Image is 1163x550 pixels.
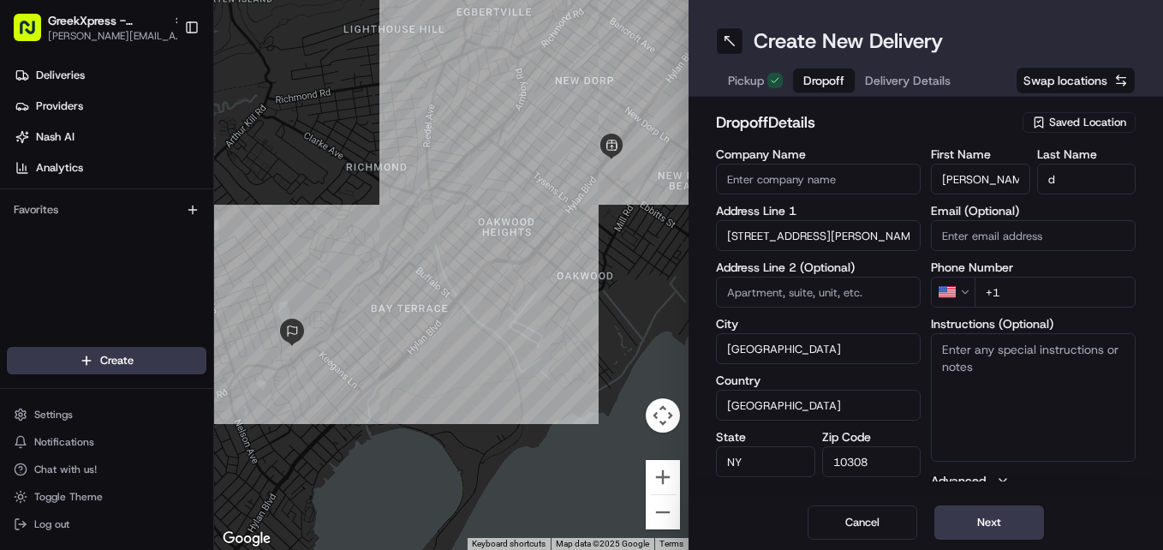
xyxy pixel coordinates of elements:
[218,528,275,550] a: Open this area in Google Maps (opens a new window)
[34,408,73,421] span: Settings
[34,463,97,476] span: Chat with us!
[1023,72,1107,89] span: Swap locations
[7,485,206,509] button: Toggle Theme
[53,266,125,279] span: Regen Pajulas
[1023,111,1136,135] button: Saved Location
[822,431,921,443] label: Zip Code
[472,538,546,550] button: Keyboard shortcuts
[931,148,1030,160] label: First Name
[17,338,31,352] div: 📗
[716,148,921,160] label: Company Name
[48,29,185,43] button: [PERSON_NAME][EMAIL_ADDRESS][DOMAIN_NAME]
[822,446,921,477] input: Enter zip code
[10,330,138,361] a: 📗Knowledge Base
[58,164,281,181] div: Start new chat
[34,266,48,280] img: 1736555255976-a54dd68f-1ca7-489b-9aae-adbdc363a1c4
[808,505,917,540] button: Cancel
[138,330,282,361] a: 💻API Documentation
[34,435,94,449] span: Notifications
[17,17,51,51] img: Nash
[7,93,213,120] a: Providers
[36,99,83,114] span: Providers
[716,431,815,443] label: State
[934,505,1044,540] button: Next
[716,333,921,364] input: Enter city
[34,337,131,354] span: Knowledge Base
[34,517,69,531] span: Log out
[291,169,312,189] button: Start new chat
[716,318,921,330] label: City
[1049,115,1126,130] span: Saved Location
[7,123,213,151] a: Nash AI
[646,495,680,529] button: Zoom out
[58,181,217,194] div: We're available if you need us!
[45,111,283,129] input: Clear
[1016,67,1136,94] button: Swap locations
[36,160,83,176] span: Analytics
[716,277,921,308] input: Apartment, suite, unit, etc.
[48,12,166,29] button: GreekXpress - [GEOGRAPHIC_DATA]
[716,261,921,273] label: Address Line 2 (Optional)
[716,164,921,194] input: Enter company name
[931,261,1136,273] label: Phone Number
[931,164,1030,194] input: Enter first name
[36,129,75,145] span: Nash AI
[646,460,680,494] button: Zoom in
[716,390,921,421] input: Enter country
[100,353,134,368] span: Create
[17,223,115,236] div: Past conversations
[170,379,207,392] span: Pylon
[7,457,206,481] button: Chat with us!
[931,472,986,489] label: Advanced
[865,72,951,89] span: Delivery Details
[7,196,206,224] div: Favorites
[716,111,1012,135] h2: dropoff Details
[17,164,48,194] img: 1736555255976-a54dd68f-1ca7-489b-9aae-adbdc363a1c4
[716,220,921,251] input: Enter address
[162,337,275,354] span: API Documentation
[659,539,683,548] a: Terms (opens in new tab)
[7,7,177,48] button: GreekXpress - [GEOGRAPHIC_DATA][PERSON_NAME][EMAIL_ADDRESS][DOMAIN_NAME]
[17,249,45,277] img: Regen Pajulas
[218,528,275,550] img: Google
[931,472,1136,489] button: Advanced
[7,512,206,536] button: Log out
[145,338,158,352] div: 💻
[265,219,312,240] button: See all
[121,378,207,392] a: Powered byPylon
[17,69,312,96] p: Welcome 👋
[7,62,213,89] a: Deliveries
[7,430,206,454] button: Notifications
[128,266,134,279] span: •
[716,205,921,217] label: Address Line 1
[34,490,103,504] span: Toggle Theme
[728,72,764,89] span: Pickup
[7,403,206,427] button: Settings
[754,27,943,55] h1: Create New Delivery
[931,220,1136,251] input: Enter email address
[716,374,921,386] label: Country
[975,277,1136,308] input: Enter phone number
[1037,148,1136,160] label: Last Name
[36,68,85,83] span: Deliveries
[1037,164,1136,194] input: Enter last name
[138,266,173,279] span: [DATE]
[803,72,844,89] span: Dropoff
[7,347,206,374] button: Create
[646,398,680,433] button: Map camera controls
[556,539,649,548] span: Map data ©2025 Google
[7,154,213,182] a: Analytics
[931,205,1136,217] label: Email (Optional)
[931,318,1136,330] label: Instructions (Optional)
[716,446,815,477] input: Enter state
